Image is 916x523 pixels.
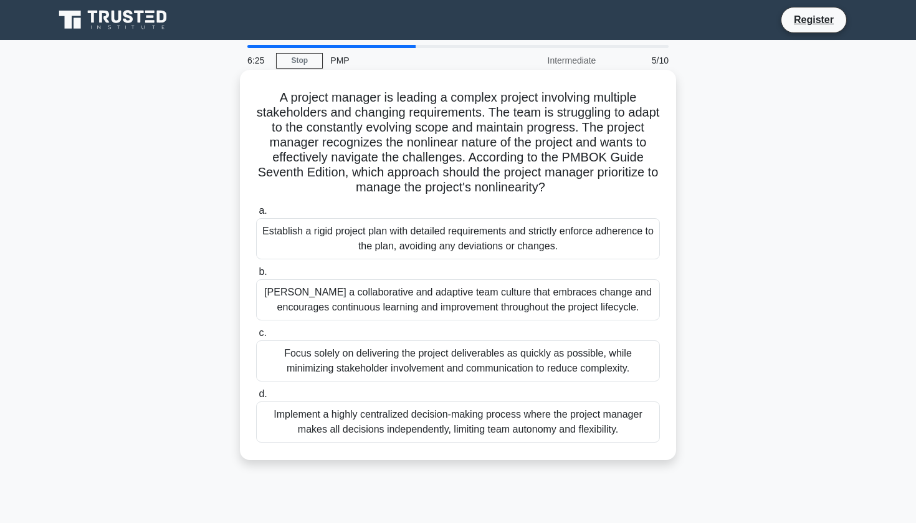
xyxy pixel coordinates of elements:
[256,340,660,381] div: Focus solely on delivering the project deliverables as quickly as possible, while minimizing stak...
[259,266,267,277] span: b.
[259,205,267,216] span: a.
[256,279,660,320] div: [PERSON_NAME] a collaborative and adaptive team culture that embraces change and encourages conti...
[494,48,603,73] div: Intermediate
[323,48,494,73] div: PMP
[259,388,267,399] span: d.
[240,48,276,73] div: 6:25
[256,218,660,259] div: Establish a rigid project plan with detailed requirements and strictly enforce adherence to the p...
[786,12,841,27] a: Register
[603,48,676,73] div: 5/10
[259,327,266,338] span: c.
[256,401,660,443] div: Implement a highly centralized decision-making process where the project manager makes all decisi...
[276,53,323,69] a: Stop
[255,90,661,196] h5: A project manager is leading a complex project involving multiple stakeholders and changing requi...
